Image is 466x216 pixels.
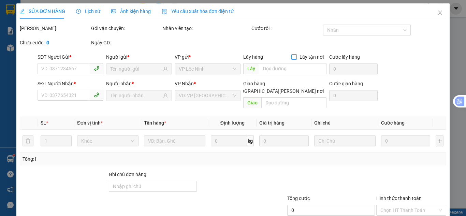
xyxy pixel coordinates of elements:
div: Ngày GD: [91,39,161,46]
span: Tổng cước [287,196,310,201]
span: Giao hàng [243,81,265,86]
div: Người gửi [106,53,172,61]
div: Gói vận chuyển: [91,25,161,32]
input: Tên người gửi [110,65,162,73]
span: SỬA ĐƠN HÀNG [20,9,65,14]
input: Tên người nhận [110,92,162,99]
button: Close [431,3,450,23]
span: Ảnh kiện hàng [111,9,151,14]
span: SL [41,120,46,126]
span: Đơn vị tính [77,120,103,126]
span: Lịch sử [76,9,100,14]
input: 0 [259,135,308,146]
input: Ghi Chú [314,135,376,146]
span: Khác [81,136,134,146]
button: plus [436,135,443,146]
div: Người nhận [106,80,172,87]
span: Tên hàng [144,120,166,126]
label: Ghi chú đơn hàng [109,172,146,177]
label: Hình thức thanh toán [376,196,422,201]
div: Nhân viên tạo: [162,25,250,32]
span: Lấy tận nơi [296,53,326,61]
span: kg [247,135,254,146]
input: Dọc đường [261,97,326,108]
span: Giá trị hàng [259,120,285,126]
img: icon [162,9,167,14]
span: phone [94,92,99,98]
input: Cước giao hàng [329,90,378,101]
span: VP Nhận [175,81,194,86]
span: [GEOGRAPHIC_DATA][PERSON_NAME] nơi [230,87,326,95]
input: 0 [381,135,430,146]
button: delete [23,135,33,146]
div: Chưa cước : [20,39,90,46]
span: Yêu cầu xuất hóa đơn điện tử [162,9,234,14]
div: SĐT Người Gửi [38,53,103,61]
span: VP Lộc Ninh [179,64,236,74]
th: Ghi chú [311,116,378,130]
input: VD: Bàn, Ghế [144,135,205,146]
span: Giao [243,97,261,108]
div: [PERSON_NAME]: [20,25,90,32]
b: 0 [46,40,49,45]
span: close [437,10,443,15]
input: Ghi chú đơn hàng [109,181,196,192]
span: user [163,93,168,98]
span: Định lượng [220,120,244,126]
span: edit [20,9,25,14]
span: Lấy [243,63,259,74]
label: Cước lấy hàng [329,54,360,60]
span: clock-circle [76,9,81,14]
label: Cước giao hàng [329,81,363,86]
span: user [163,67,168,71]
span: Lấy hàng [243,54,263,60]
div: SĐT Người Nhận [38,80,103,87]
input: Cước lấy hàng [329,63,378,74]
div: VP gửi [175,53,241,61]
span: picture [111,9,116,14]
span: phone [94,66,99,71]
div: Tổng: 1 [23,155,180,163]
input: Dọc đường [259,63,326,74]
div: Cước rồi : [251,25,321,32]
span: Cước hàng [381,120,405,126]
